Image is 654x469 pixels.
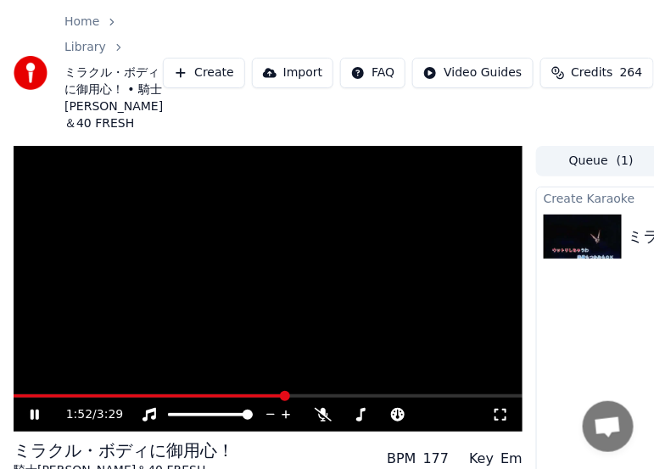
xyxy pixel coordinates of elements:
div: Em [500,449,523,469]
span: 3:29 [97,406,123,423]
div: Key [469,449,494,469]
span: ミラクル・ボディに御用心！ • 騎士[PERSON_NAME]＆40 FRESH [64,64,163,132]
button: Credits264 [540,58,654,88]
a: Library [64,39,106,56]
div: 177 [423,449,450,469]
button: Video Guides [412,58,533,88]
a: チャットを開く [583,401,634,452]
button: Import [252,58,333,88]
img: youka [14,56,48,90]
span: 1:52 [66,406,92,423]
div: ミラクル・ボディに御用心！ [14,438,234,462]
span: Credits [572,64,613,81]
nav: breadcrumb [64,14,163,132]
button: FAQ [340,58,405,88]
div: BPM [387,449,416,469]
span: ( 1 ) [617,153,634,170]
div: / [66,406,107,423]
span: 264 [620,64,643,81]
button: Create [163,58,245,88]
a: Home [64,14,99,31]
